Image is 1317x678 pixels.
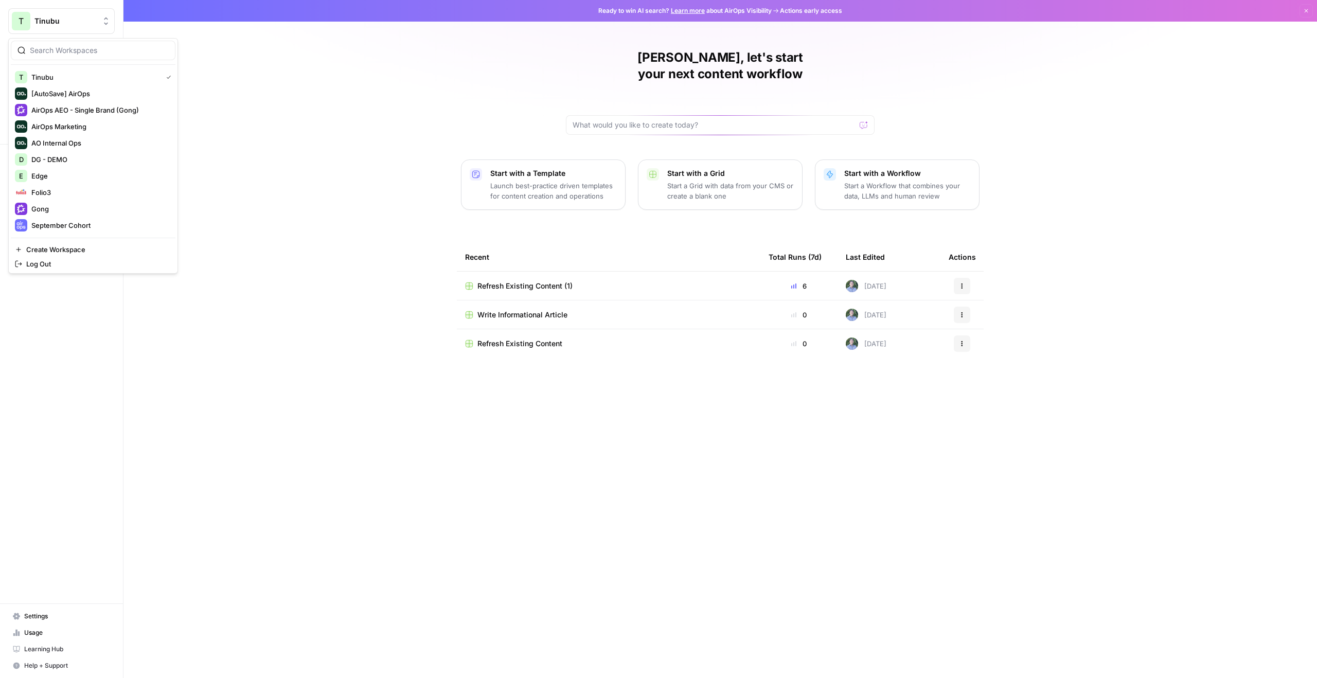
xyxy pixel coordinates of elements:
span: Help + Support [24,661,110,670]
span: September Cohort [31,220,167,230]
span: Edge [31,171,167,181]
div: [DATE] [846,280,886,292]
button: Start with a GridStart a Grid with data from your CMS or create a blank one [638,159,803,210]
img: AirOps Marketing Logo [15,120,27,133]
p: Start with a Template [490,168,617,179]
a: Refresh Existing Content (1) [465,281,752,291]
span: T [19,15,24,27]
img: f99d8lwoqhc1ne2bwf7b49ov7y8s [846,280,858,292]
div: Total Runs (7d) [769,243,822,271]
p: Start a Workflow that combines your data, LLMs and human review [844,181,971,201]
img: Gong Logo [15,203,27,215]
span: Settings [24,612,110,621]
div: Last Edited [846,243,885,271]
button: Start with a WorkflowStart a Workflow that combines your data, LLMs and human review [815,159,980,210]
span: Tinubu [31,72,158,82]
a: Usage [8,625,115,641]
img: September Cohort Logo [15,219,27,231]
img: f99d8lwoqhc1ne2bwf7b49ov7y8s [846,309,858,321]
div: Workspace: Tinubu [8,38,178,274]
span: Usage [24,628,110,637]
span: E [19,171,23,181]
p: Start a Grid with data from your CMS or create a blank one [667,181,794,201]
span: Refresh Existing Content (1) [477,281,573,291]
div: [DATE] [846,309,886,321]
input: What would you like to create today? [573,120,856,130]
img: AO Internal Ops Logo [15,137,27,149]
h1: [PERSON_NAME], let's start your next content workflow [566,49,875,82]
span: T [19,72,23,82]
div: [DATE] [846,337,886,350]
img: AirOps AEO - Single Brand (Gong) Logo [15,104,27,116]
button: Help + Support [8,657,115,674]
a: Write Informational Article [465,310,752,320]
button: Workspace: Tinubu [8,8,115,34]
div: Actions [949,243,976,271]
span: DG - DEMO [31,154,167,165]
span: Learning Hub [24,645,110,654]
span: AO Internal Ops [31,138,167,148]
span: Write Informational Article [477,310,567,320]
p: Start with a Grid [667,168,794,179]
p: Launch best-practice driven templates for content creation and operations [490,181,617,201]
span: Ready to win AI search? about AirOps Visibility [598,6,772,15]
span: AirOps Marketing [31,121,167,132]
button: Start with a TemplateLaunch best-practice driven templates for content creation and operations [461,159,626,210]
span: Create Workspace [26,244,167,255]
span: Tinubu [34,16,97,26]
span: Gong [31,204,167,214]
img: f99d8lwoqhc1ne2bwf7b49ov7y8s [846,337,858,350]
a: Log Out [11,257,175,271]
div: 6 [769,281,829,291]
span: Log Out [26,259,167,269]
span: [AutoSave] AirOps [31,88,167,99]
a: Create Workspace [11,242,175,257]
input: Search Workspaces [30,45,169,56]
a: Learn more [671,7,705,14]
a: Settings [8,608,115,625]
span: Actions early access [780,6,842,15]
a: Refresh Existing Content [465,338,752,349]
div: 0 [769,310,829,320]
a: Learning Hub [8,641,115,657]
img: [AutoSave] AirOps Logo [15,87,27,100]
span: D [19,154,24,165]
span: AirOps AEO - Single Brand (Gong) [31,105,167,115]
img: Folio3 Logo [15,186,27,199]
div: Recent [465,243,752,271]
div: 0 [769,338,829,349]
span: Refresh Existing Content [477,338,562,349]
span: Folio3 [31,187,167,198]
p: Start with a Workflow [844,168,971,179]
